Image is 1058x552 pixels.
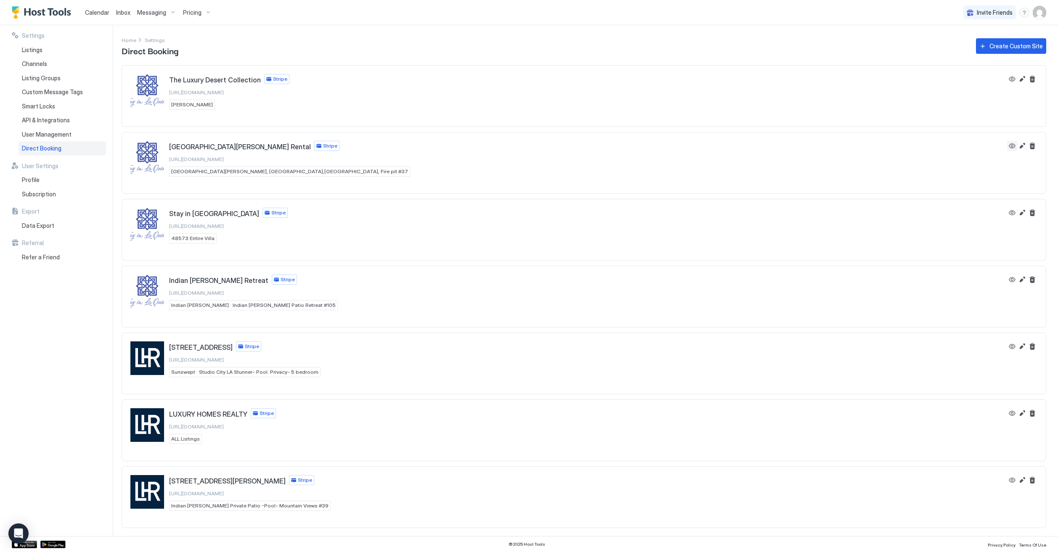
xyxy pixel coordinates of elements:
[130,141,164,174] div: Indian Wells Mountain Cove Rental
[145,37,165,43] span: Settings
[169,422,224,431] a: [URL][DOMAIN_NAME]
[169,223,224,229] span: [URL][DOMAIN_NAME]
[977,9,1013,16] span: Invite Friends
[22,254,60,261] span: Refer a Friend
[22,190,56,198] span: Subscription
[1027,208,1037,218] button: Delete
[169,357,224,363] span: [URL][DOMAIN_NAME]
[22,46,42,54] span: Listings
[169,288,224,297] a: [URL][DOMAIN_NAME]
[19,85,106,99] a: Custom Message Tags
[169,343,233,351] span: [STREET_ADDRESS]
[169,423,224,430] span: [URL][DOMAIN_NAME]
[1007,341,1017,351] button: View
[1019,8,1029,18] div: menu
[22,131,72,138] span: User Management
[1017,74,1027,84] button: Edit
[169,355,224,364] a: [URL][DOMAIN_NAME]
[298,476,312,484] span: Stripe
[130,341,164,375] div: 4173 Sunswept Dr. Studio City, CA 91607
[19,57,106,71] a: Channels
[169,290,224,296] span: [URL][DOMAIN_NAME]
[22,162,58,170] span: User Settings
[169,154,224,163] a: [URL][DOMAIN_NAME]
[171,368,318,376] span: Sunswept · Studio City LA Stunner- Pool. Privacy- 5 bedroom
[1017,141,1027,151] button: Edit
[273,75,287,83] span: Stripe
[171,502,329,510] span: Indian [PERSON_NAME] Private Patio -Pool- Mountain Views #39
[171,301,336,309] span: Indian [PERSON_NAME] · Indian [PERSON_NAME] Patio Retreat #105
[122,35,136,44] div: Breadcrumb
[19,187,106,201] a: Subscription
[1033,6,1046,19] div: User profile
[1007,475,1017,485] button: View
[22,239,44,247] span: Referral
[169,410,247,418] span: LUXURY HOMES REALTY
[1027,141,1037,151] button: Delete
[169,87,224,96] a: [URL][DOMAIN_NAME]
[19,219,106,233] a: Data Export
[245,343,259,350] span: Stripe
[1027,74,1037,84] button: Delete
[183,9,202,16] span: Pricing
[40,541,66,548] a: Google Play Store
[19,99,106,114] a: Smart Locks
[169,489,224,497] a: [URL][DOMAIN_NAME]
[22,74,61,82] span: Listing Groups
[1007,74,1017,84] button: View
[169,477,286,485] span: [STREET_ADDRESS][PERSON_NAME]
[19,173,106,187] a: Profile
[22,32,45,40] span: Settings
[22,222,54,230] span: Data Export
[171,435,200,443] span: ALL Listings
[130,475,164,509] div: 78155 Cabrillo Lane #39, Indian Wells, CA 92210
[19,71,106,85] a: Listing Groups
[130,74,164,108] div: The Luxury Desert Collection
[130,208,164,241] div: Stay in La Quinta
[171,168,408,175] span: [GEOGRAPHIC_DATA][PERSON_NAME], [GEOGRAPHIC_DATA],[GEOGRAPHIC_DATA], Fire pit #37
[122,37,136,43] span: Home
[12,541,37,548] a: App Store
[989,42,1043,50] div: Create Custom Site
[19,113,106,127] a: API & Integrations
[130,275,164,308] div: Indian Wells Retreat
[145,35,165,44] div: Breadcrumb
[1007,275,1017,285] button: View
[1027,275,1037,285] button: Delete
[22,145,61,152] span: Direct Booking
[22,60,47,68] span: Channels
[169,276,268,285] span: Indian [PERSON_NAME] Retreat
[22,116,70,124] span: API & Integrations
[1017,475,1027,485] button: Edit
[1019,542,1046,547] span: Terms Of Use
[323,142,337,150] span: Stripe
[85,8,109,17] a: Calendar
[169,143,311,151] span: [GEOGRAPHIC_DATA][PERSON_NAME] Rental
[509,541,545,547] span: © 2025 Host Tools
[116,8,130,17] a: Inbox
[1017,275,1027,285] button: Edit
[22,88,83,96] span: Custom Message Tags
[271,209,286,217] span: Stripe
[137,9,166,16] span: Messaging
[169,76,261,84] span: The Luxury Desert Collection
[976,38,1046,54] button: Create Custom Site
[19,141,106,156] a: Direct Booking
[1027,341,1037,351] button: Delete
[169,209,259,218] span: Stay in [GEOGRAPHIC_DATA]
[1019,540,1046,549] a: Terms Of Use
[1017,341,1027,351] button: Edit
[169,156,224,162] span: [URL][DOMAIN_NAME]
[19,127,106,142] a: User Management
[22,103,55,110] span: Smart Locks
[988,542,1016,547] span: Privacy Policy
[169,221,224,230] a: [URL][DOMAIN_NAME]
[169,89,224,95] span: [URL][DOMAIN_NAME]
[19,250,106,264] a: Refer a Friend
[1007,408,1017,418] button: View
[12,6,75,19] a: Host Tools Logo
[1017,408,1027,418] button: Edit
[85,9,109,16] span: Calendar
[19,43,106,57] a: Listings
